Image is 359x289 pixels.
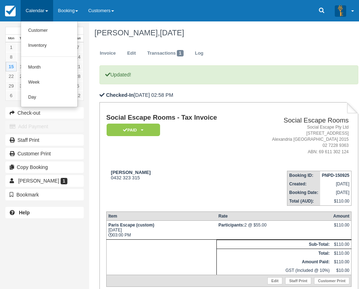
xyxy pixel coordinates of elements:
td: $110.00 [332,258,352,266]
p: [DATE] 02:58 PM [99,91,358,99]
div: $110.00 [333,223,349,233]
span: 1 [61,178,67,184]
a: 7 [17,91,28,100]
h1: [PERSON_NAME], [94,29,353,37]
strong: PNPD-150925 [322,173,349,178]
a: 16 [17,62,28,71]
th: Item [106,211,216,220]
b: Checked-In [106,92,134,98]
p: Updated! [99,65,358,84]
a: Day [21,90,77,105]
a: 15 [6,62,17,71]
th: Rate [217,211,332,220]
th: Mon [6,35,17,43]
a: 21 [72,62,83,71]
span: [PERSON_NAME] [18,178,59,184]
td: [DATE] [320,180,352,188]
a: Transactions1 [142,46,189,60]
td: $110.00 [332,240,352,249]
a: Staff Print [5,134,84,146]
a: 23 [17,71,28,81]
a: Customer Print [314,277,349,284]
a: Month [21,60,77,75]
a: [PERSON_NAME] 1 [5,175,84,186]
strong: [PERSON_NAME] [111,170,151,175]
a: 30 [17,81,28,91]
ul: Calendar [21,21,78,107]
a: 22 [6,71,17,81]
div: 0432 323 315 [106,170,247,180]
th: Total (AUD): [287,197,320,206]
a: 5 [72,81,83,91]
img: checkfront-main-nav-mini-logo.png [5,6,16,16]
th: Total: [217,249,332,258]
button: Copy Booking [5,161,84,173]
th: Sub-Total: [217,240,332,249]
em: Paid [107,124,160,136]
a: 7 [72,43,83,52]
th: Tue [17,35,28,43]
img: A3 [335,5,346,16]
a: Invoice [94,46,121,60]
a: Inventory [21,38,77,53]
span: 1 [177,50,184,56]
td: [DATE] [320,188,352,197]
td: $10.00 [332,266,352,275]
a: Week [21,75,77,90]
a: Edit [267,277,282,284]
th: Booking ID: [287,171,320,180]
span: [DATE] [160,28,184,37]
td: $110.00 [332,249,352,258]
td: GST (Included @ 10%) [217,266,332,275]
a: Customer [21,23,77,38]
strong: Participants [219,223,245,228]
a: Edit [122,46,141,60]
h1: Social Escape Rooms - Tax Invoice [106,114,247,121]
a: Help [5,207,84,218]
button: Check-out [5,107,84,119]
th: Created: [287,180,320,188]
a: 8 [6,52,17,62]
address: Social Escape Pty Ltd [STREET_ADDRESS] Alexandria [GEOGRAPHIC_DATA] 2015 02 7228 9363 ABN: 69 611... [250,124,349,155]
a: 9 [17,52,28,62]
button: Add Payment [5,121,84,132]
a: 6 [6,91,17,100]
td: $110.00 [320,197,352,206]
a: 14 [72,52,83,62]
a: Paid [106,123,158,136]
th: Amount [332,211,352,220]
b: Help [19,210,30,215]
h2: Social Escape Rooms [250,117,349,124]
button: Bookmark [5,189,84,200]
th: Sun [72,35,83,43]
th: Booking Date: [287,188,320,197]
a: 2 [17,43,28,52]
a: Log [190,46,209,60]
a: 1 [6,43,17,52]
th: Amount Paid: [217,258,332,266]
a: Staff Print [285,277,311,284]
td: 2 @ $55.00 [217,220,332,239]
a: Customer Print [5,148,84,159]
a: 29 [6,81,17,91]
a: 28 [72,71,83,81]
strong: Paris Escape (custom) [108,223,154,228]
a: 12 [72,91,83,100]
td: [DATE] 03:00 PM [106,220,216,239]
